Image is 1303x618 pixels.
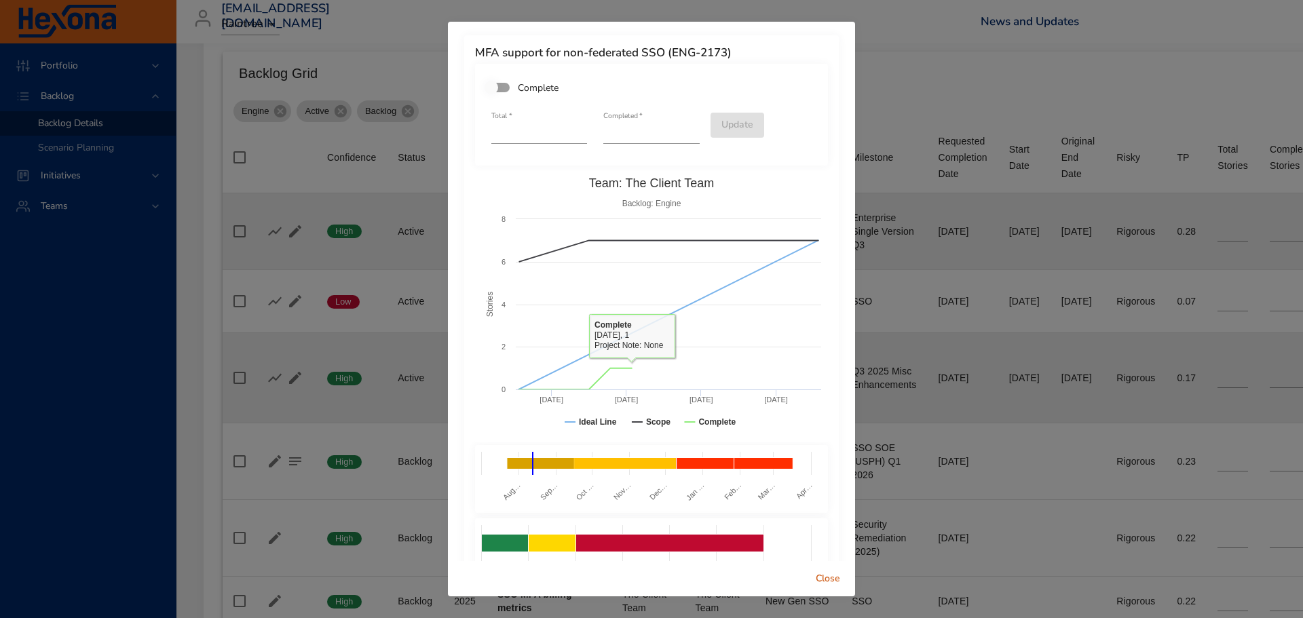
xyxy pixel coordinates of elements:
[502,385,506,393] text: 0
[756,481,776,501] text: Mar…
[723,481,743,501] text: Feb…
[574,481,595,502] text: Oct …
[502,258,506,266] text: 6
[502,215,506,223] text: 8
[690,395,713,404] text: [DATE]
[491,113,512,120] label: Total
[589,176,714,190] text: Team: The Client Team
[764,395,788,404] text: [DATE]
[612,481,632,501] text: Nov…
[622,199,681,208] text: Backlog: Engine
[646,417,671,427] text: Scope
[539,481,559,501] text: Sep…
[648,481,668,501] text: Dec…
[518,81,559,95] span: Complete
[698,417,736,427] text: Complete
[603,113,643,120] label: Completed
[502,301,506,309] text: 4
[502,481,522,501] text: Aug…
[795,481,814,500] text: Apr…
[579,417,617,427] text: Ideal Line
[475,46,828,60] h6: MFA support for non-federated SSO (ENG-2173)
[485,292,495,317] text: Stories
[806,566,850,592] button: Close
[685,481,706,502] text: Jan …
[812,571,844,587] span: Close
[615,395,639,404] text: [DATE]
[502,343,506,351] text: 2
[540,395,563,404] text: [DATE]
